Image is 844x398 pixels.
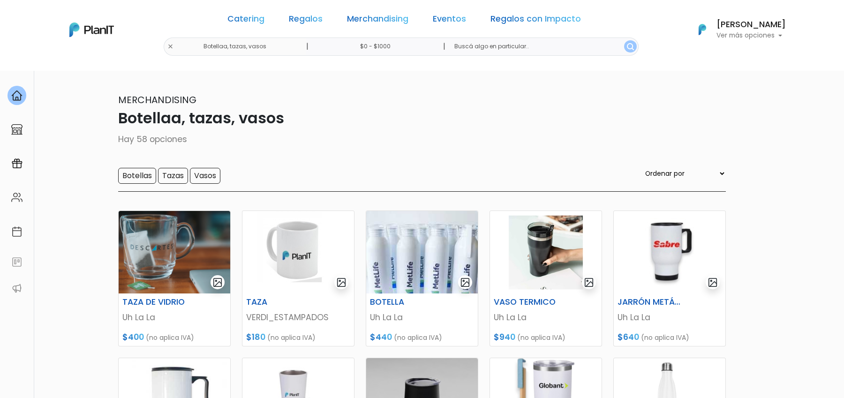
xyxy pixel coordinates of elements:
[246,311,350,323] p: VERDI_ESTAMPADOS
[11,226,23,237] img: calendar-87d922413cdce8b2cf7b7f5f62616a5cf9e4887200fb71536465627b3292af00.svg
[11,192,23,203] img: people-662611757002400ad9ed0e3c099ab2801c6687ba6c219adb57efc949bc21e19d.svg
[366,211,478,293] img: thumb_PHOTO-2024-03-25-11-53-27.jpg
[618,311,722,323] p: Uh La La
[11,124,23,135] img: marketplace-4ceaa7011d94191e9ded77b95e3339b90024bf715f7c57f8cf31f2d8c509eaba.svg
[69,23,114,37] img: PlanIt Logo
[447,38,639,56] input: Buscá algo en particular..
[212,277,223,288] img: gallery-light
[641,333,689,342] span: (no aplica IVA)
[627,43,634,50] img: search_button-432b6d5273f82d61273b3651a40e1bd1b912527efae98b1b7a1b2c0702e16a8d.svg
[246,331,265,343] span: $180
[490,15,581,26] a: Regalos con Impacto
[364,297,441,307] h6: BOTELLA
[117,297,194,307] h6: TAZA DE VIDRIO
[242,211,354,293] img: thumb_9E0D74E5-E8BA-4212-89BE-C07E7E2A2B6F.jpeg
[11,158,23,169] img: campaigns-02234683943229c281be62815700db0a1741e53638e28bf9629b52c665b00959.svg
[613,210,726,346] a: gallery-light JARRÓN METÁLICO Uh La La $640 (no aplica IVA)
[11,283,23,294] img: partners-52edf745621dab592f3b2c58e3bca9d71375a7ef29c3b500c9f145b62cc070d4.svg
[336,277,347,288] img: gallery-light
[267,333,316,342] span: (no aplica IVA)
[347,15,408,26] a: Merchandising
[708,277,718,288] img: gallery-light
[692,19,713,40] img: PlanIt Logo
[716,32,786,39] p: Ver más opciones
[119,211,230,293] img: thumb_image00018-PhotoRoom.png
[158,168,188,184] input: Tazas
[11,90,23,101] img: home-e721727adea9d79c4d83392d1f703f7f8bce08238fde08b1acbfd93340b81755.svg
[494,331,515,343] span: $940
[366,210,478,346] a: gallery-light BOTELLA Uh La La $440 (no aplica IVA)
[370,331,392,343] span: $440
[490,210,602,346] a: gallery-light VASO TERMICO Uh La La $940 (no aplica IVA)
[686,17,786,42] button: PlanIt Logo [PERSON_NAME] Ver más opciones
[190,168,220,184] input: Vasos
[227,15,264,26] a: Catering
[11,256,23,268] img: feedback-78b5a0c8f98aac82b08bfc38622c3050aee476f2c9584af64705fc4e61158814.svg
[443,41,445,52] p: |
[167,44,173,50] img: close-6986928ebcb1d6c9903e3b54e860dbc4d054630f23adef3a32610726dff6a82b.svg
[370,311,474,323] p: Uh La La
[122,331,144,343] span: $400
[517,333,565,342] span: (no aplica IVA)
[614,211,725,293] img: thumb_DE14F5DD-6C5D-4AF2-8A1B-AB8F8E4510FC.jpeg
[118,93,726,107] p: Merchandising
[490,211,602,293] img: thumb_WhatsApp_Image_2023-04-20_at_11.36.09.jpg
[716,21,786,29] h6: [PERSON_NAME]
[494,311,598,323] p: Uh La La
[118,168,156,184] input: Botellas
[118,210,231,346] a: gallery-light TAZA DE VIDRIO Uh La La $400 (no aplica IVA)
[118,107,726,129] p: Botellaa, tazas, vasos
[488,297,565,307] h6: VASO TERMICO
[242,210,354,346] a: gallery-light TAZA VERDI_ESTAMPADOS $180 (no aplica IVA)
[460,277,471,288] img: gallery-light
[306,41,309,52] p: |
[146,333,194,342] span: (no aplica IVA)
[118,133,726,145] p: Hay 58 opciones
[433,15,466,26] a: Eventos
[584,277,595,288] img: gallery-light
[241,297,317,307] h6: TAZA
[618,331,639,343] span: $640
[289,15,323,26] a: Regalos
[122,311,226,323] p: Uh La La
[612,297,689,307] h6: JARRÓN METÁLICO
[394,333,442,342] span: (no aplica IVA)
